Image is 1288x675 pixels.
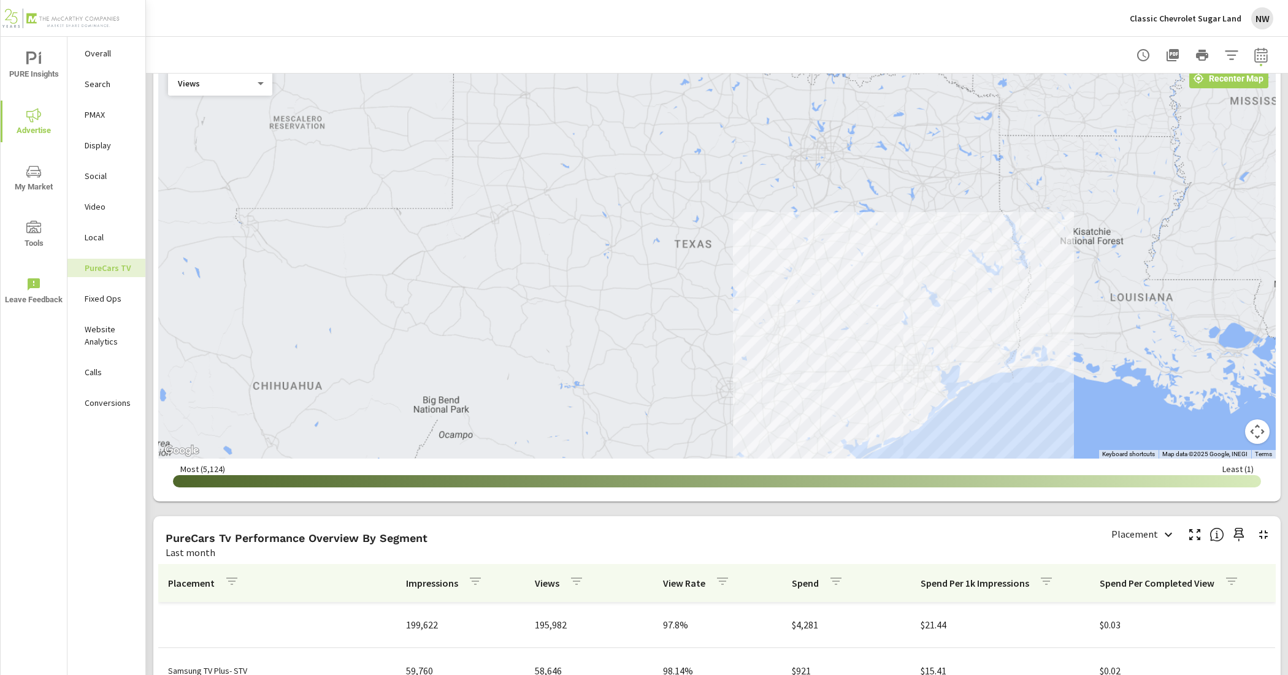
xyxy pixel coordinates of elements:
[85,292,136,305] p: Fixed Ops
[85,397,136,409] p: Conversions
[1100,577,1214,589] p: Spend Per Completed View
[535,617,644,632] p: 195,982
[67,394,145,412] div: Conversions
[67,363,145,381] div: Calls
[180,463,225,475] p: Most ( 5,124 )
[4,221,63,251] span: Tools
[535,577,559,589] p: Views
[67,259,145,277] div: PureCars TV
[663,617,772,632] p: 97.8%
[1229,525,1249,544] span: Save this to your personalized report
[1160,43,1185,67] button: "Export Report to PDF"
[1245,419,1270,444] button: Map camera controls
[85,323,136,348] p: Website Analytics
[1189,69,1268,88] button: Recenter Map
[663,577,705,589] p: View Rate
[4,164,63,194] span: My Market
[1222,463,1254,475] p: Least ( 1 )
[1251,7,1273,29] div: NW
[1,37,67,319] div: nav menu
[85,262,136,274] p: PureCars TV
[85,366,136,378] p: Calls
[792,577,819,589] p: Spend
[67,105,145,124] div: PMAX
[85,170,136,182] p: Social
[921,617,1080,632] p: $21.44
[67,44,145,63] div: Overall
[406,617,515,632] p: 199,622
[67,320,145,351] div: Website Analytics
[67,75,145,93] div: Search
[4,51,63,82] span: PURE Insights
[1190,43,1214,67] button: Print Report
[1162,451,1248,457] span: Map data ©2025 Google, INEGI
[85,109,136,121] p: PMAX
[1130,13,1241,24] p: Classic Chevrolet Sugar Land
[85,78,136,90] p: Search
[406,577,458,589] p: Impressions
[67,228,145,246] div: Local
[1100,617,1265,632] p: $0.03
[67,167,145,185] div: Social
[1104,524,1180,545] div: Placement
[67,136,145,154] div: Display
[4,108,63,138] span: Advertise
[4,277,63,307] span: Leave Feedback
[168,577,215,589] p: Placement
[1194,73,1263,84] span: Recenter Map
[166,545,215,560] p: Last month
[67,197,145,216] div: Video
[85,231,136,243] p: Local
[161,443,202,459] img: Google
[792,617,901,632] p: $4,281
[67,289,145,308] div: Fixed Ops
[85,47,136,59] p: Overall
[1255,451,1272,457] a: Terms (opens in new tab)
[1254,525,1273,544] button: Minimize Widget
[1249,43,1273,67] button: Select Date Range
[1219,43,1244,67] button: Apply Filters
[178,78,253,89] p: Views
[1102,450,1155,459] button: Keyboard shortcuts
[161,443,202,459] a: Open this area in Google Maps (opens a new window)
[85,200,136,213] p: Video
[168,78,263,90] div: Views
[1185,525,1205,544] button: Make Fullscreen
[85,139,136,151] p: Display
[921,577,1029,589] p: Spend Per 1k Impressions
[166,532,427,544] h5: PureCars Tv Performance Overview By Segment
[1209,527,1224,542] span: This is a summary of PureCars TV performance by various segments. Use the dropdown in the top rig...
